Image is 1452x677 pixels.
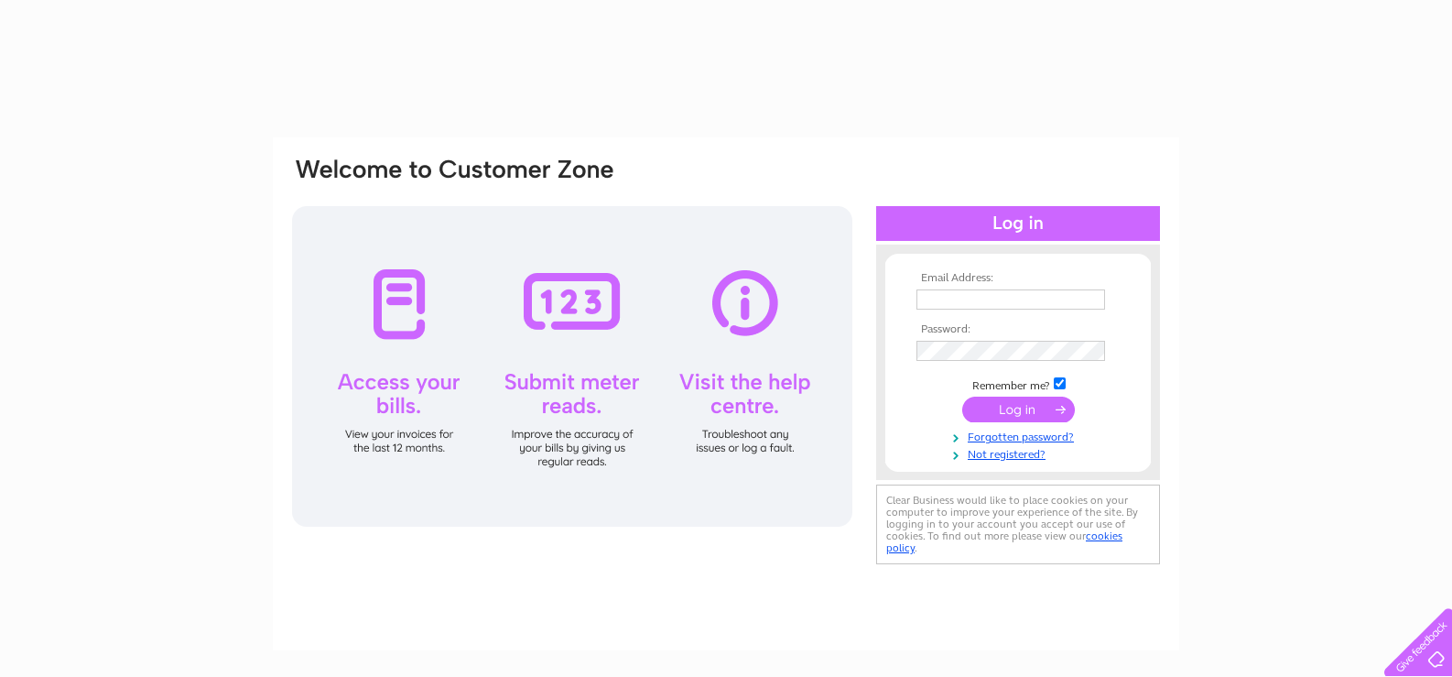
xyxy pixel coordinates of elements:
div: Clear Business would like to place cookies on your computer to improve your experience of the sit... [876,485,1160,564]
a: Forgotten password? [916,427,1124,444]
td: Remember me? [912,375,1124,393]
a: Not registered? [916,444,1124,462]
th: Email Address: [912,272,1124,285]
th: Password: [912,323,1124,336]
a: cookies policy [886,530,1122,554]
input: Submit [962,397,1075,422]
